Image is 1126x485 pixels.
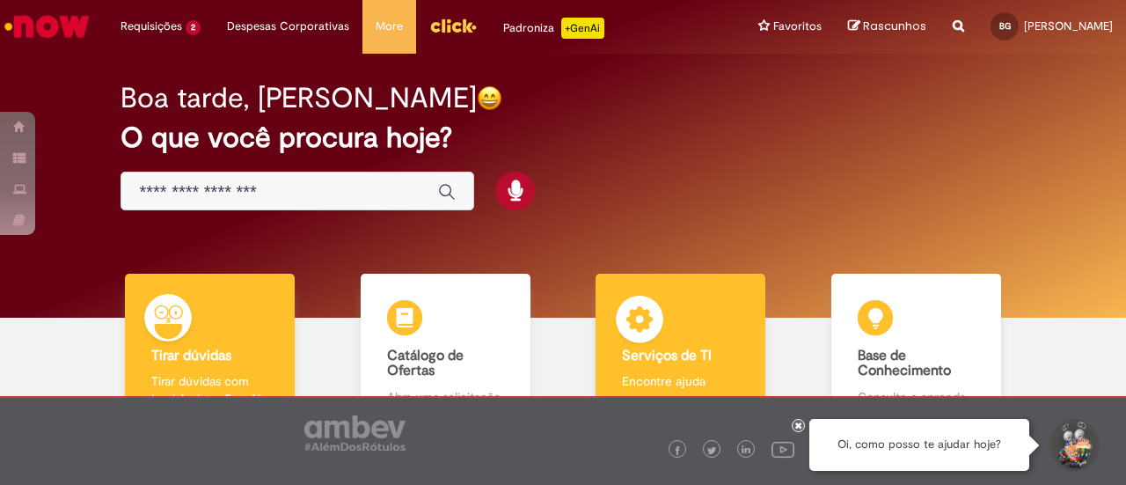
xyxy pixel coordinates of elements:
[771,437,794,460] img: logo_footer_youtube.png
[999,20,1011,32] span: BG
[622,372,739,390] p: Encontre ajuda
[387,388,504,406] p: Abra uma solicitação
[121,83,477,114] h2: Boa tarde, [PERSON_NAME]
[304,415,406,451] img: logo_footer_ambev_rotulo_gray.png
[227,18,349,35] span: Despesas Corporativas
[151,372,268,408] p: Tirar dúvidas com Lupi Assist e Gen Ai
[773,18,822,35] span: Favoritos
[328,274,564,426] a: Catálogo de Ofertas Abra uma solicitação
[376,18,403,35] span: More
[742,445,750,456] img: logo_footer_linkedin.png
[809,419,1029,471] div: Oi, como posso te ajudar hoje?
[429,12,477,39] img: click_logo_yellow_360x200.png
[858,347,951,380] b: Base de Conhecimento
[186,20,201,35] span: 2
[707,446,716,455] img: logo_footer_twitter.png
[121,18,182,35] span: Requisições
[387,347,464,380] b: Catálogo de Ofertas
[563,274,799,426] a: Serviços de TI Encontre ajuda
[2,9,92,44] img: ServiceNow
[673,446,682,455] img: logo_footer_facebook.png
[858,388,975,406] p: Consulte e aprenda
[151,347,231,364] b: Tirar dúvidas
[1047,419,1100,472] button: Iniciar Conversa de Suporte
[561,18,604,39] p: +GenAi
[799,274,1035,426] a: Base de Conhecimento Consulte e aprenda
[622,347,712,364] b: Serviços de TI
[503,18,604,39] div: Padroniza
[477,85,502,111] img: happy-face.png
[1024,18,1113,33] span: [PERSON_NAME]
[863,18,926,34] span: Rascunhos
[848,18,926,35] a: Rascunhos
[92,274,328,426] a: Tirar dúvidas Tirar dúvidas com Lupi Assist e Gen Ai
[121,122,1005,153] h2: O que você procura hoje?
